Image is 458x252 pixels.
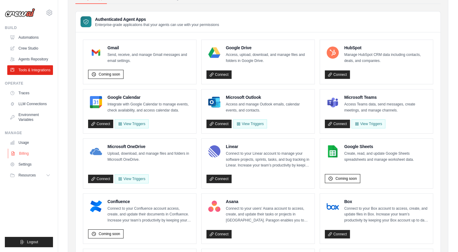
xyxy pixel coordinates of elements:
[90,145,102,157] img: Microsoft OneDrive Logo
[90,200,102,212] img: Confluence Logo
[5,81,53,86] div: Operate
[5,237,53,247] button: Logout
[351,119,385,128] : View Triggers
[95,16,219,22] h3: Authenticated Agent Apps
[226,45,310,51] h4: Google Drive
[206,120,232,128] a: Connect
[7,110,53,124] a: Environment Variables
[208,145,220,157] img: Linear Logo
[226,94,310,100] h4: Microsoft Outlook
[90,96,102,108] img: Google Calendar Logo
[99,72,120,77] span: Coming soon
[7,160,53,169] a: Settings
[7,54,53,64] a: Agents Repository
[226,144,310,150] h4: Linear
[344,52,428,64] p: Manage HubSpot CRM data including contacts, deals, and companies.
[5,8,35,17] img: Logo
[115,174,149,183] : View Triggers
[88,120,113,128] a: Connect
[88,175,113,183] a: Connect
[226,151,310,169] p: Connect to your Linear account to manage your software projects, sprints, tasks, and bug tracking...
[344,144,428,150] h4: Google Sheets
[344,45,428,51] h4: HubSpot
[7,44,53,53] a: Crew Studio
[344,206,428,224] p: Connect to your Box account to access, create, and update files in Box. Increase your team’s prod...
[327,145,339,157] img: Google Sheets Logo
[107,94,191,100] h4: Google Calendar
[206,230,232,238] a: Connect
[325,70,350,79] a: Connect
[226,52,310,64] p: Access, upload, download, and manage files and folders in Google Drive.
[115,119,149,128] button: View Triggers
[99,231,120,236] span: Coming soon
[325,230,350,238] a: Connect
[107,144,191,150] h4: Microsoft OneDrive
[7,88,53,98] a: Traces
[7,33,53,42] a: Automations
[206,70,232,79] a: Connect
[107,45,191,51] h4: Gmail
[8,149,54,158] a: Billing
[5,131,53,135] div: Manage
[344,199,428,205] h4: Box
[18,173,36,178] span: Resources
[107,102,191,113] p: Integrate with Google Calendar to manage events, check availability, and access calendar data.
[5,25,53,30] div: Build
[226,102,310,113] p: Access and manage Outlook emails, calendar events, and contacts.
[344,151,428,163] p: Create, read, and update Google Sheets spreadsheets and manage worksheet data.
[7,170,53,180] button: Resources
[208,96,220,108] img: Microsoft Outlook Logo
[344,102,428,113] p: Access Teams data, send messages, create meetings, and manage channels.
[206,175,232,183] a: Connect
[226,206,310,224] p: Connect to your users’ Asana account to access, create, and update their tasks or projects in [GE...
[325,120,350,128] a: Connect
[327,47,339,59] img: HubSpot Logo
[208,200,220,212] img: Asana Logo
[7,138,53,147] a: Usage
[90,47,102,59] img: Gmail Logo
[27,240,38,244] span: Logout
[107,151,191,163] p: Upload, download, and manage files and folders in Microsoft OneDrive.
[208,47,220,59] img: Google Drive Logo
[335,176,357,181] span: Coming soon
[107,206,191,224] p: Connect to your Confluence account access, create, and update their documents in Confluence. Incr...
[7,99,53,109] a: LLM Connections
[233,119,267,128] : View Triggers
[95,22,219,27] p: Enterprise-grade applications that your agents can use with your permissions
[7,65,53,75] a: Tools & Integrations
[327,96,339,108] img: Microsoft Teams Logo
[107,52,191,64] p: Send, receive, and manage Gmail messages and email settings.
[226,199,310,205] h4: Asana
[327,200,339,212] img: Box Logo
[107,199,191,205] h4: Confluence
[344,94,428,100] h4: Microsoft Teams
